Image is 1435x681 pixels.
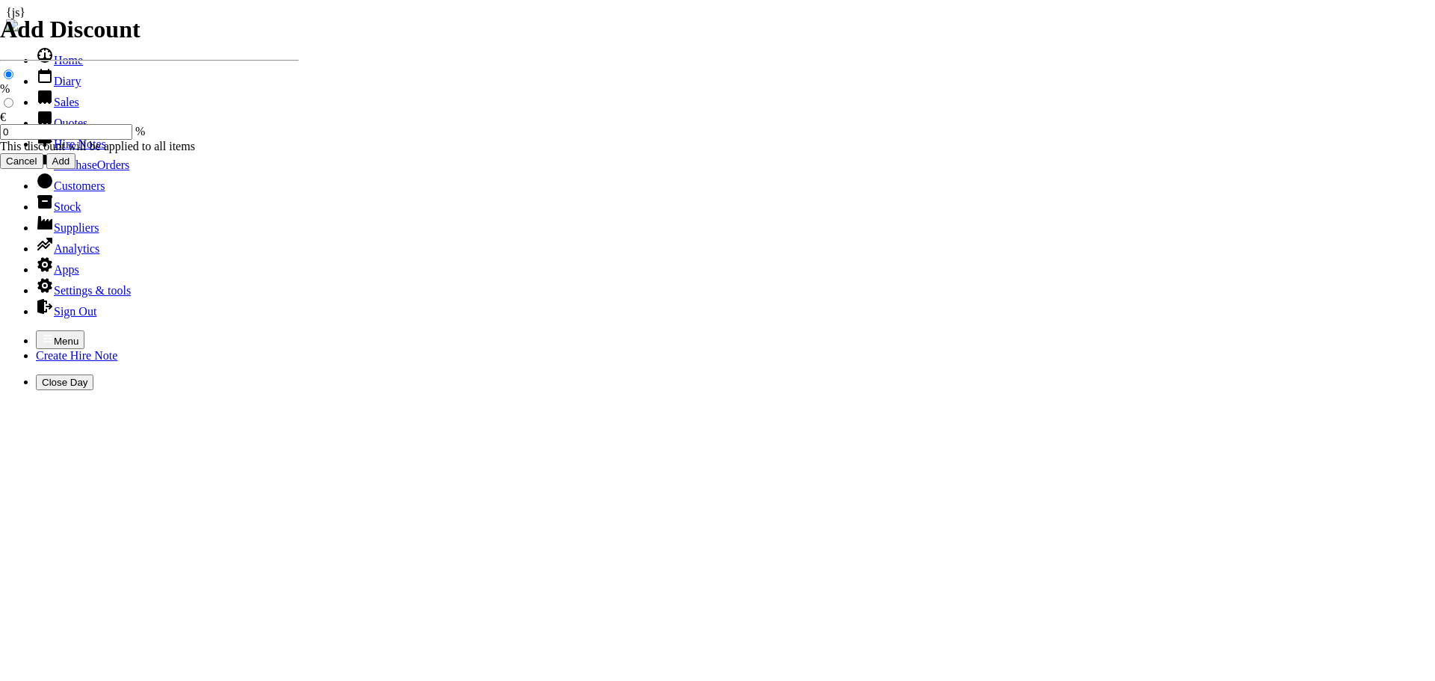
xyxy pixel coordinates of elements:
[36,88,1429,109] li: Sales
[36,221,99,234] a: Suppliers
[6,6,1429,19] div: js
[4,70,13,79] input: %
[135,125,145,138] span: %
[36,130,1429,151] li: Hire Notes
[36,349,117,362] a: Create Hire Note
[36,375,93,390] button: Close Day
[36,305,96,318] a: Sign Out
[36,330,84,349] button: Menu
[36,263,79,276] a: Apps
[36,179,105,192] a: Customers
[36,193,1429,214] li: Stock
[36,284,131,297] a: Settings & tools
[4,98,13,108] input: €
[46,153,76,169] input: Add
[36,242,99,255] a: Analytics
[36,214,1429,235] li: Suppliers
[36,200,81,213] a: Stock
